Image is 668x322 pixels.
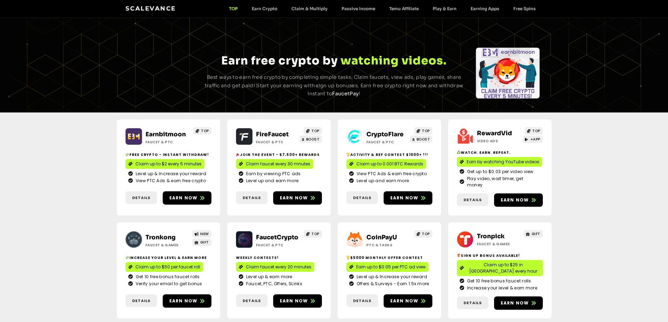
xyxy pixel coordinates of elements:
[244,281,302,287] span: Faucet, PTC, Offers, SLinks
[192,230,211,238] a: NEW
[169,195,198,201] span: Earn now
[355,281,429,287] span: Offers & Surveys - Earn 1.5x more
[244,171,301,177] span: Earn by viewing PTC ads
[366,139,410,145] h2: Faucet & PTC
[299,136,322,143] a: BOOST
[417,137,430,142] span: BOOST
[457,254,460,257] img: 🎁
[236,294,268,307] a: Details
[422,231,430,237] span: TOP
[134,178,206,184] span: View PTC Ads & earn free crypto
[346,159,426,169] a: Claim up to 0.001 BTC Rewards
[146,131,186,138] a: Earnbitmoon
[163,191,211,205] a: Earn now
[134,171,206,177] span: Level up & Increase your reward
[464,197,482,203] span: Details
[273,294,322,308] a: Earn now
[506,6,543,11] a: Free Spins
[126,255,211,260] h2: Increase your level & earn more
[457,296,488,309] a: Details
[221,54,338,68] span: Earn free crypto by
[346,262,429,272] a: Earn up to $0.05 per PTC ad view
[126,294,157,307] a: Details
[465,176,540,188] span: Play video, wait timer, get money
[311,128,319,133] span: TOP
[244,274,292,280] span: Level up & earn more
[477,130,512,137] a: RewardVid
[236,153,239,156] img: 🎉
[366,131,404,138] a: CryptoFlare
[532,128,540,133] span: TOP
[457,260,543,276] a: Claim up to $25 in [GEOGRAPHIC_DATA] every hour
[464,6,506,11] a: Earning Apps
[457,151,460,154] img: ♻️
[414,230,432,238] a: TOP
[384,191,432,205] a: Earn now
[236,159,313,169] a: Claim faucet every 30 mnutes
[464,300,482,306] span: Details
[236,262,314,272] a: Claim faucet every 20 minutes
[256,242,300,248] h2: Faucet & PTC
[128,48,192,98] div: Slides
[501,197,529,203] span: Earn now
[525,127,543,135] a: TOP
[390,195,419,201] span: Earn now
[311,231,319,237] span: TOP
[522,136,543,143] a: +APP
[132,195,150,201] span: Details
[222,6,245,11] a: TOP
[243,195,261,201] span: Details
[465,285,537,291] span: Increase your level & earn more
[457,150,543,155] h2: Watch. Earn. Repeat.
[192,239,211,246] a: GIFT
[346,256,350,259] img: 🏆
[126,191,157,204] a: Details
[477,233,505,240] a: Tronpick
[256,131,289,138] a: FireFaucet
[384,294,432,308] a: Earn now
[467,159,539,165] span: Earn by watching YouTube videos
[126,159,204,169] a: Claim up to $2 every 5 minutes
[222,6,543,11] nav: Menu
[280,195,308,201] span: Earn now
[477,138,521,144] h2: Video ads
[284,6,335,11] a: Claim & Multiply
[193,127,211,135] a: TOP
[243,298,261,304] span: Details
[353,195,371,201] span: Details
[304,127,322,135] a: TOP
[414,127,432,135] a: TOP
[246,264,311,270] span: Claim faucet every 20 minutes
[355,274,427,280] span: Level up & Increase your reward
[126,152,211,157] h2: Free crypto - Instant withdraw!
[410,136,432,143] a: BOOST
[457,253,543,258] h2: Sign Up Bonus Available!
[134,274,200,280] span: Get 10 free bonus faucet rolls
[524,230,543,238] a: GIFT
[126,256,129,259] img: 💸
[273,191,322,205] a: Earn now
[353,298,371,304] span: Details
[457,193,488,206] a: Details
[244,178,299,184] span: Level up and earn more
[501,300,529,306] span: Earn now
[256,139,300,145] h2: Faucet & PTC
[467,262,540,274] span: Claim up to $25 in [GEOGRAPHIC_DATA] every hour
[332,90,359,97] a: FaucetPay
[306,137,320,142] span: BOOST
[256,234,298,241] a: FaucetCrypto
[346,255,432,260] h2: $5000 Monthly Offer contest
[346,153,350,156] img: 🏆
[494,193,543,207] a: Earn now
[134,281,202,287] span: Verify your email to get bonus
[201,128,209,133] span: TOP
[382,6,426,11] a: Temu Affiliate
[132,298,150,304] span: Details
[356,264,426,270] span: Earn up to $0.05 per PTC ad view
[304,230,322,238] a: TOP
[200,231,209,237] span: NEW
[346,191,378,204] a: Details
[426,6,464,11] a: Play & Earn
[163,294,211,308] a: Earn now
[356,161,423,167] span: Claim up to 0.001 BTC Rewards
